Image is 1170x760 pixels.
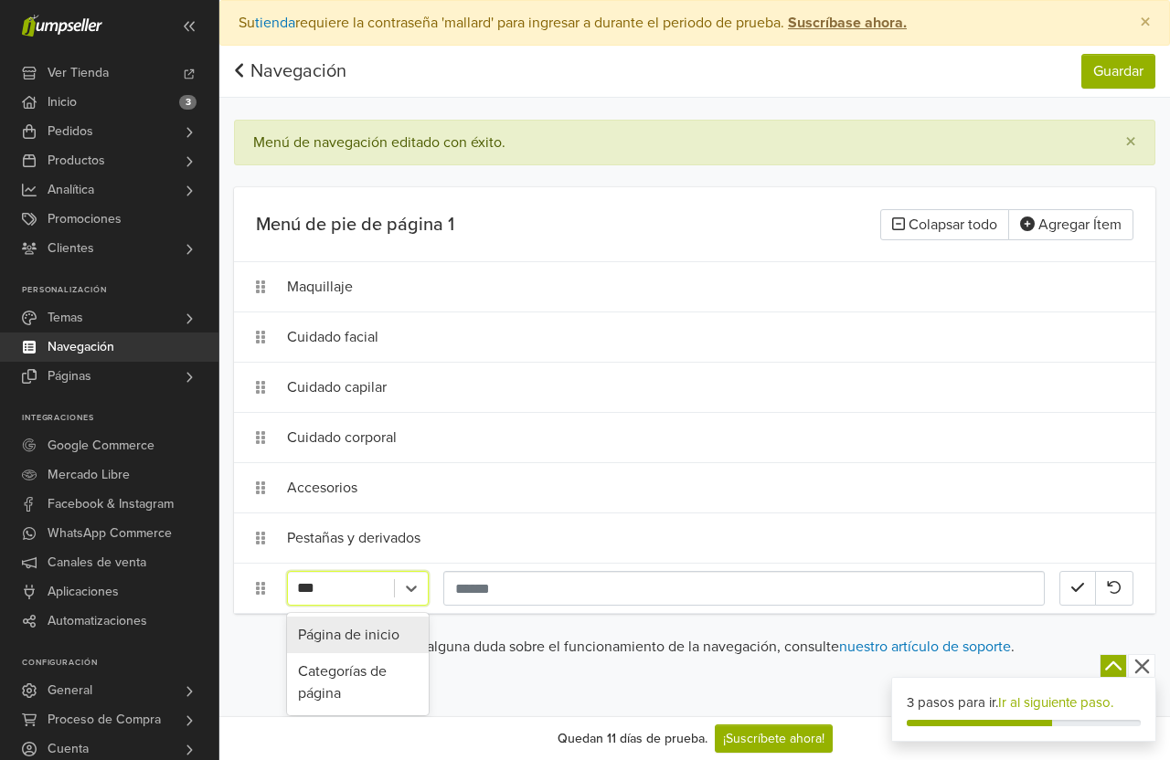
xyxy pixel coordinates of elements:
span: Analítica [48,175,94,205]
span: Aplicaciones [48,577,119,607]
span: Páginas [48,362,91,391]
a: Ir al siguiente paso. [998,694,1113,711]
p: Configuración [22,658,218,669]
span: Navegación [48,332,114,362]
span: Ver Tienda [48,58,109,88]
span: Facebook & Instagram [48,490,174,519]
strong: Suscríbase ahora. [788,14,907,32]
span: WhatsApp Commerce [48,519,172,548]
span: × [1140,9,1151,36]
a: tienda [255,14,295,32]
span: 3 [179,95,197,110]
div: Accesorios [287,470,1059,505]
p: Integraciones [22,413,218,424]
a: Suscríbase ahora. [784,14,907,32]
span: Canales de venta [48,548,146,577]
div: Página de inicio [287,617,429,653]
span: Temas [48,303,83,332]
button: Agregar Ítem [1008,209,1133,240]
div: Maquillaje [287,269,1059,304]
span: Promociones [48,205,122,234]
span: Clientes [48,234,94,263]
div: Quedan 11 días de prueba. [558,729,707,748]
a: Navegación [234,60,346,82]
span: Productos [48,146,105,175]
button: Guardar [1081,54,1155,89]
span: Pedidos [48,117,93,146]
div: Cuidado capilar [287,370,1059,405]
div: Categorías de página [287,653,429,712]
span: General [48,676,92,705]
div: 3 pasos para ir. [907,692,1141,713]
button: Close [1122,1,1169,45]
a: nuestro artículo de soporte [839,638,1011,656]
p: Si tiene alguna duda sobre el funcionamiento de la navegación, consulte . [234,636,1155,658]
span: Google Commerce [48,431,154,460]
span: Automatizaciones [48,607,147,636]
span: Inicio [48,88,77,117]
a: ¡Suscríbete ahora! [715,724,833,753]
div: Cuidado corporal [287,420,1059,455]
button: Colapsar todo [880,209,1009,240]
h5: Menú de pie de página 1 [256,214,687,236]
p: Personalización [22,285,218,296]
span: Proceso de Compra [48,705,161,734]
div: Menú de navegación editado con éxito. [253,133,505,152]
span: × [1125,129,1136,155]
div: Cuidado facial [287,320,1059,354]
span: Mercado Libre [48,460,130,490]
div: Pestañas y derivados [287,521,1059,555]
